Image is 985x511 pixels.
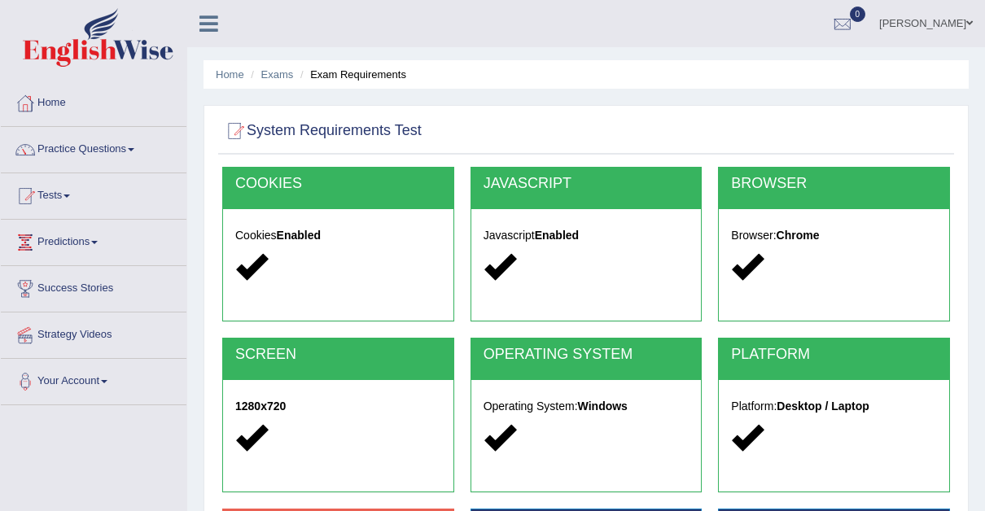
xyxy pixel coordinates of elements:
strong: Desktop / Laptop [777,400,869,413]
h5: Cookies [235,229,441,242]
h2: SCREEN [235,347,441,363]
h2: BROWSER [731,176,937,192]
h2: OPERATING SYSTEM [484,347,689,363]
h2: COOKIES [235,176,441,192]
h5: Browser: [731,229,937,242]
span: 0 [850,7,866,22]
a: Success Stories [1,266,186,307]
a: Home [216,68,244,81]
strong: Enabled [535,229,579,242]
strong: Chrome [777,229,820,242]
a: Tests [1,173,186,214]
a: Your Account [1,359,186,400]
strong: Windows [578,400,628,413]
a: Practice Questions [1,127,186,168]
li: Exam Requirements [296,67,406,82]
strong: 1280x720 [235,400,286,413]
a: Predictions [1,220,186,260]
strong: Enabled [277,229,321,242]
h5: Operating System: [484,400,689,413]
a: Exams [261,68,294,81]
h2: PLATFORM [731,347,937,363]
h5: Javascript [484,229,689,242]
h2: JAVASCRIPT [484,176,689,192]
a: Home [1,81,186,121]
h5: Platform: [731,400,937,413]
h2: System Requirements Test [222,119,422,143]
a: Strategy Videos [1,312,186,353]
